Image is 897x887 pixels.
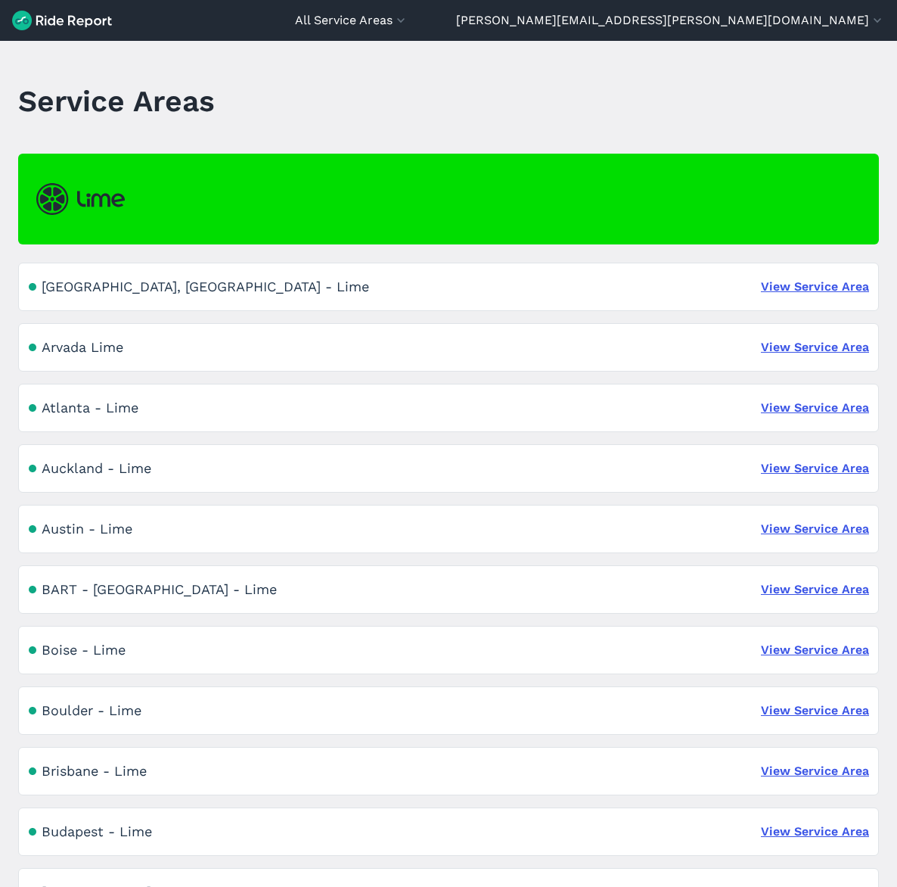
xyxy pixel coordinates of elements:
a: View Service Area [761,399,869,417]
a: View Service Area [761,762,869,780]
a: View Service Area [761,641,869,659]
a: View Service Area [761,459,869,478]
img: Ride Report [12,11,112,30]
a: View Service Area [761,823,869,841]
div: Boise - Lime [42,641,126,659]
div: Budapest - Lime [42,823,152,841]
div: BART - [GEOGRAPHIC_DATA] - Lime [42,580,277,599]
a: View Service Area [761,520,869,538]
button: All Service Areas [295,11,408,30]
div: Brisbane - Lime [42,762,147,780]
div: Arvada Lime [42,338,123,356]
a: View Service Area [761,580,869,599]
div: Auckland - Lime [42,459,151,478]
div: [GEOGRAPHIC_DATA], [GEOGRAPHIC_DATA] - Lime [42,278,369,296]
h1: Service Areas [18,80,215,122]
a: View Service Area [761,338,869,356]
a: View Service Area [761,278,869,296]
div: Atlanta - Lime [42,399,138,417]
img: Lime [36,183,125,215]
div: Austin - Lime [42,520,132,538]
a: View Service Area [761,702,869,720]
div: Boulder - Lime [42,702,141,720]
button: [PERSON_NAME][EMAIL_ADDRESS][PERSON_NAME][DOMAIN_NAME] [456,11,885,30]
